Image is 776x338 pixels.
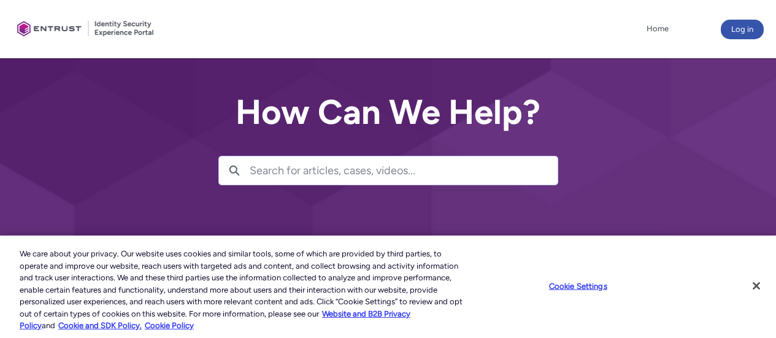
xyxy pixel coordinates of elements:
a: Cookie Policy [145,321,194,330]
h2: How Can We Help? [218,93,558,131]
button: Log in [721,20,764,39]
button: Search [219,156,250,185]
input: Search for articles, cases, videos... [250,156,558,185]
div: We care about your privacy. Our website uses cookies and similar tools, some of which are provide... [20,248,466,332]
button: Cookie Settings [540,274,617,298]
a: Cookie and SDK Policy. [58,321,142,330]
button: Close [743,272,770,299]
a: Home [643,20,672,38]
